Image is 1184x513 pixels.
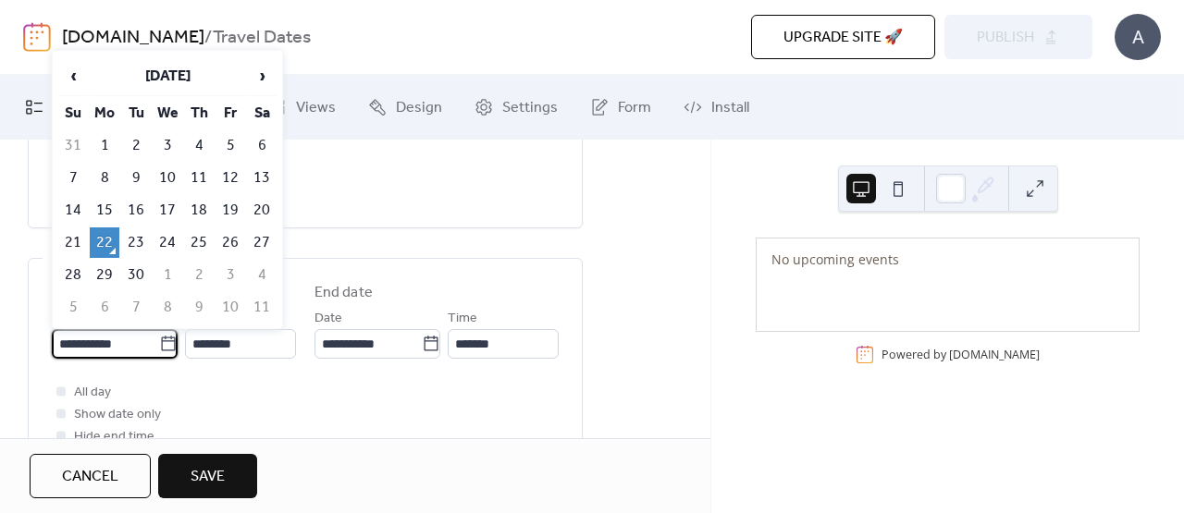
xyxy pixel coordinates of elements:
[58,260,88,290] td: 28
[121,292,151,323] td: 7
[711,97,749,119] span: Install
[153,195,182,226] td: 17
[153,98,182,128] th: We
[204,20,213,55] b: /
[90,130,119,161] td: 1
[11,82,133,132] a: My Events
[216,130,245,161] td: 5
[882,347,1040,362] div: Powered by
[184,260,214,290] td: 2
[247,292,277,323] td: 11
[184,195,214,226] td: 18
[354,82,456,132] a: Design
[59,57,87,94] span: ‹
[121,163,151,193] td: 9
[254,82,350,132] a: Views
[74,426,154,448] span: Hide end time
[216,260,245,290] td: 3
[62,466,118,488] span: Cancel
[618,97,651,119] span: Form
[216,292,245,323] td: 10
[783,27,903,49] span: Upgrade site 🚀
[247,195,277,226] td: 20
[314,282,373,304] div: End date
[58,292,88,323] td: 5
[184,292,214,323] td: 9
[216,98,245,128] th: Fr
[121,227,151,258] td: 23
[121,98,151,128] th: Tu
[184,163,214,193] td: 11
[191,466,225,488] span: Save
[184,130,214,161] td: 4
[153,227,182,258] td: 24
[58,195,88,226] td: 14
[74,404,161,426] span: Show date only
[158,454,257,498] button: Save
[23,22,51,52] img: logo
[216,227,245,258] td: 26
[90,163,119,193] td: 8
[670,82,763,132] a: Install
[314,308,342,330] span: Date
[216,163,245,193] td: 12
[247,98,277,128] th: Sa
[30,454,151,498] button: Cancel
[248,57,276,94] span: ›
[153,163,182,193] td: 10
[62,20,204,55] a: [DOMAIN_NAME]
[751,15,935,59] button: Upgrade site 🚀
[153,292,182,323] td: 8
[153,260,182,290] td: 1
[184,227,214,258] td: 25
[58,163,88,193] td: 7
[213,20,311,55] b: Travel Dates
[90,292,119,323] td: 6
[576,82,665,132] a: Form
[121,130,151,161] td: 2
[90,260,119,290] td: 29
[216,195,245,226] td: 19
[58,98,88,128] th: Su
[448,308,477,330] span: Time
[461,82,572,132] a: Settings
[90,195,119,226] td: 15
[396,97,442,119] span: Design
[247,227,277,258] td: 27
[90,56,245,96] th: [DATE]
[90,98,119,128] th: Mo
[74,382,111,404] span: All day
[90,227,119,258] td: 22
[58,227,88,258] td: 21
[247,260,277,290] td: 4
[1115,14,1161,60] div: A
[121,260,151,290] td: 30
[121,195,151,226] td: 16
[296,97,336,119] span: Views
[771,250,1124,269] div: No upcoming events
[153,130,182,161] td: 3
[502,97,558,119] span: Settings
[247,130,277,161] td: 6
[949,347,1040,362] a: [DOMAIN_NAME]
[247,163,277,193] td: 13
[184,98,214,128] th: Th
[58,130,88,161] td: 31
